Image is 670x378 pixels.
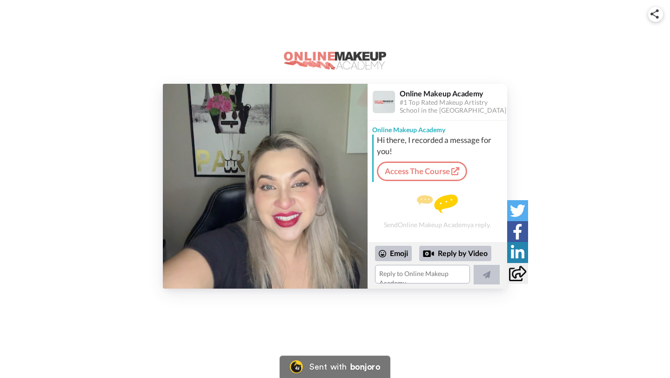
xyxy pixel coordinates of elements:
[373,91,395,113] img: Profile Image
[400,99,507,115] div: #1 Top Rated Makeup Artistry School in the [GEOGRAPHIC_DATA]
[400,89,507,98] div: Online Makeup Academy
[650,9,659,19] img: ic_share.svg
[377,162,467,181] a: Access The Course
[368,121,507,135] div: Online Makeup Academy
[284,52,386,69] img: logo
[368,186,507,237] div: Send Online Makeup Academy a reply.
[377,135,505,157] div: Hi there, I recorded a message for you!
[163,84,368,289] img: 03ad0028-52c1-4595-9115-08bc5fb8b898-thumb.jpg
[419,246,491,262] div: Reply by Video
[417,195,458,213] img: message.svg
[423,248,434,259] div: Reply by Video
[375,246,412,261] div: Emoji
